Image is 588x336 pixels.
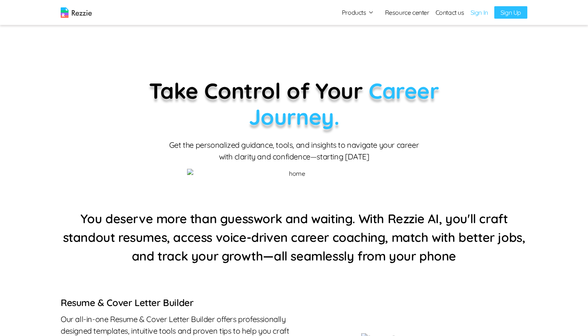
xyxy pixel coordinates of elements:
[61,7,92,18] img: logo
[436,8,464,17] a: Contact us
[61,209,527,265] h4: You deserve more than guesswork and waiting. With Rezzie AI, you'll craft standout resumes, acces...
[385,8,429,17] a: Resource center
[471,8,488,17] a: Sign In
[109,78,479,130] p: Take Control of Your
[61,296,314,309] h6: Resume & Cover Letter Builder
[168,139,420,163] p: Get the personalized guidance, tools, and insights to navigate your career with clarity and confi...
[494,6,527,19] a: Sign Up
[249,77,439,130] span: Career Journey.
[187,169,401,178] img: home
[342,8,374,17] button: Products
